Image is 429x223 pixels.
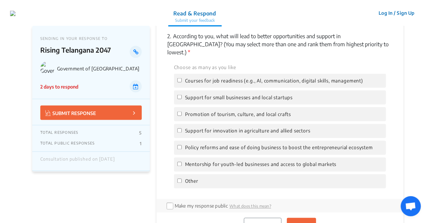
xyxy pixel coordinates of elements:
p: Government of [GEOGRAPHIC_DATA] [57,66,142,71]
span: Other [185,178,198,185]
div: Consultation published on [DATE] [40,157,115,166]
input: Policy reforms and ease of doing business to boost the entrepreneurial ecosystem [177,145,182,150]
button: SUBMIT RESPONSE [40,106,142,120]
span: Mentorship for youth-led businesses and access to global markets [185,161,337,168]
img: jwrukk9bl1z89niicpbx9z0dc3k6 [10,11,15,16]
input: Promotion of tourism, culture, and local crafts [177,112,182,116]
span: Policy reforms and ease of doing business to boost the entrepreneurial ecosystem [185,144,373,152]
p: According to you, what will lead to better opportunities and support in [GEOGRAPHIC_DATA]? (You m... [167,32,393,56]
input: Courses for job readiness (e.g., Al, communication, digital skills, management) [177,78,182,82]
span: Support for innovation in agriculture and allied sectors [185,127,310,135]
button: Log In / Sign Up [374,8,419,18]
span: What does this mean? [229,204,271,209]
p: Submit your feedback [174,17,216,23]
input: Mentorship for youth-led businesses and access to global markets [177,162,182,166]
span: Courses for job readiness (e.g., Al, communication, digital skills, management) [185,77,363,85]
span: 2. [167,33,171,40]
label: Make my response public [175,203,228,209]
p: 2 days to respond [40,83,78,90]
span: Promotion of tourism, culture, and local crafts [185,111,291,118]
img: Government of Telangana logo [40,61,54,75]
p: 1 [140,141,141,147]
p: SUBMIT RESPONSE [45,109,96,117]
p: TOTAL RESPONSES [40,130,79,136]
div: Open chat [401,196,421,216]
p: TOTAL PUBLIC RESPONSES [40,141,95,147]
label: Choose as many as you like [174,64,236,71]
p: Rising Telangana 2047 [40,46,130,58]
p: Read & Respond [174,9,216,17]
p: SENDING IN YOUR RESPONSE TO [40,36,142,41]
p: 5 [139,130,141,136]
input: Support for small businesses and local startups [177,95,182,99]
input: Support for innovation in agriculture and allied sectors [177,128,182,133]
span: Support for small businesses and local startups [185,94,293,101]
input: Other [177,179,182,183]
img: Vector.jpg [45,110,51,116]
